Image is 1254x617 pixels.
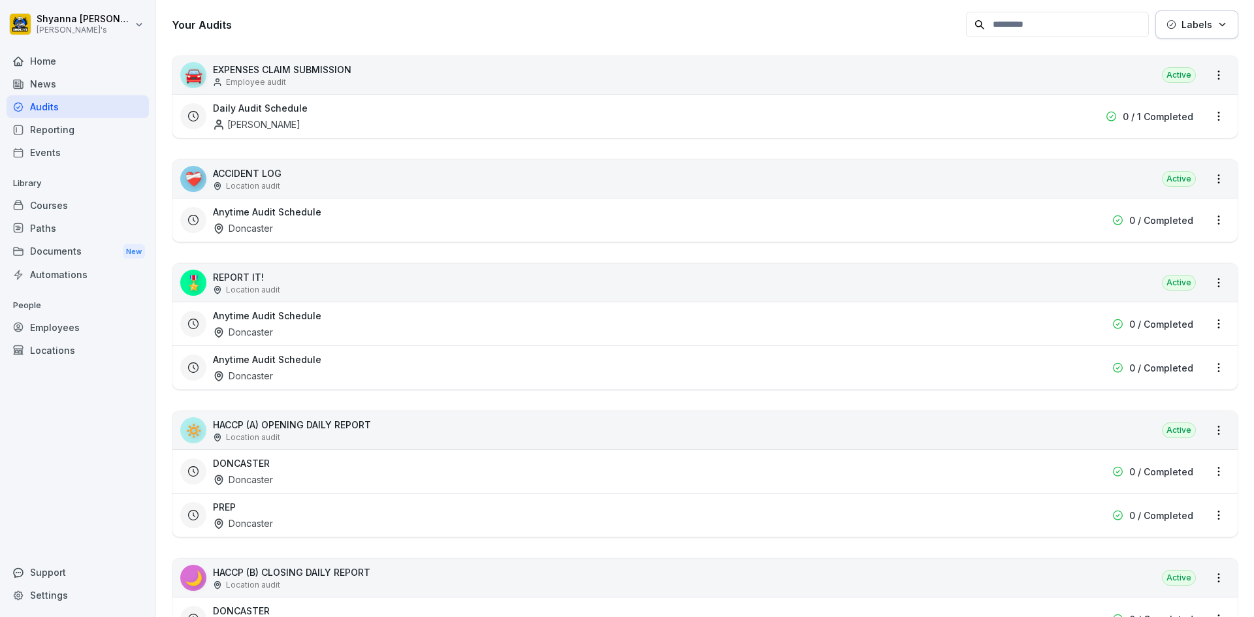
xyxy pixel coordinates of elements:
[226,284,280,296] p: Location audit
[213,516,273,530] div: Doncaster
[1162,422,1196,438] div: Active
[1155,10,1238,39] button: Labels
[7,240,149,264] div: Documents
[180,270,206,296] div: 🎖️
[1129,361,1193,375] p: 0 / Completed
[7,561,149,584] div: Support
[1162,67,1196,83] div: Active
[1129,317,1193,331] p: 0 / Completed
[226,76,286,88] p: Employee audit
[180,417,206,443] div: 🔅
[1129,509,1193,522] p: 0 / Completed
[7,240,149,264] a: DocumentsNew
[7,316,149,339] a: Employees
[226,579,280,591] p: Location audit
[7,72,149,95] a: News
[7,339,149,362] a: Locations
[7,584,149,607] a: Settings
[213,500,236,514] h3: PREP
[1162,275,1196,291] div: Active
[213,221,273,235] div: Doncaster
[1129,465,1193,479] p: 0 / Completed
[180,166,206,192] div: ❤️‍🩹
[213,101,308,115] h3: Daily Audit Schedule
[213,63,351,76] p: EXPENSES CLAIM SUBMISSION
[213,325,273,339] div: Doncaster
[1162,570,1196,586] div: Active
[213,205,321,219] h3: Anytime Audit Schedule
[7,217,149,240] a: Paths
[1129,214,1193,227] p: 0 / Completed
[226,432,280,443] p: Location audit
[213,418,371,432] p: HACCP (A) OPENING DAILY REPORT
[172,18,959,32] h3: Your Audits
[1162,171,1196,187] div: Active
[7,50,149,72] a: Home
[123,244,145,259] div: New
[7,173,149,194] p: Library
[213,270,280,284] p: REPORT IT!
[226,180,280,192] p: Location audit
[1123,110,1193,123] p: 0 / 1 Completed
[213,473,273,486] div: Doncaster
[37,14,132,25] p: Shyanna [PERSON_NAME]
[7,118,149,141] a: Reporting
[213,456,270,470] h3: DONCASTER
[180,565,206,591] div: 🌙
[7,194,149,217] a: Courses
[213,369,273,383] div: Doncaster
[213,565,370,579] p: HACCP (B) CLOSING DAILY REPORT
[213,353,321,366] h3: Anytime Audit Schedule
[180,62,206,88] div: 🚘
[1182,18,1212,31] p: Labels
[213,166,281,180] p: ACCIDENT LOG
[7,141,149,164] a: Events
[7,95,149,118] a: Audits
[37,25,132,35] p: [PERSON_NAME]'s
[7,295,149,316] p: People
[213,118,300,131] div: [PERSON_NAME]
[213,309,321,323] h3: Anytime Audit Schedule
[7,263,149,286] a: Automations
